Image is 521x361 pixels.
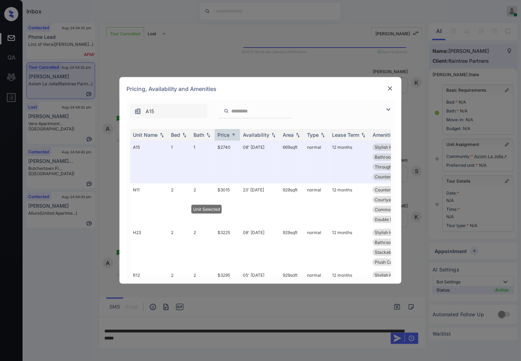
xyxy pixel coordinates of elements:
[375,145,410,150] span: Stylish Hardwar...
[191,141,215,183] td: 1
[375,197,406,202] span: Courtyard View
[283,132,294,138] div: Area
[329,269,370,341] td: 12 months
[329,141,370,183] td: 12 months
[130,269,168,341] td: R12
[240,183,280,226] td: 23' [DATE]
[217,132,229,138] div: Price
[215,269,240,341] td: $3295
[375,240,413,245] span: Bathroom Cabine...
[329,226,370,269] td: 12 months
[181,133,188,137] img: sorting
[280,183,304,226] td: 929 sqft
[329,183,370,226] td: 12 months
[375,174,410,179] span: Countertops - Q...
[146,108,154,115] span: A15
[375,154,413,160] span: Bathroom Cabine...
[373,132,396,138] div: Amenities
[280,269,304,341] td: 929 sqft
[280,141,304,183] td: 669 sqft
[304,226,329,269] td: normal
[375,217,409,222] span: Double Sinks in...
[375,207,414,212] span: Common Area Pla...
[332,132,359,138] div: Lease Term
[194,132,204,138] div: Bath
[158,133,165,137] img: sorting
[134,108,141,115] img: icon-zuma
[168,226,191,269] td: 2
[191,269,215,341] td: 2
[240,226,280,269] td: 08' [DATE]
[270,133,277,137] img: sorting
[304,183,329,226] td: normal
[243,132,269,138] div: Availability
[168,183,191,226] td: 2
[384,105,393,114] img: icon-zuma
[375,250,412,255] span: Stackable Washe...
[319,133,326,137] img: sorting
[360,133,367,137] img: sorting
[171,132,180,138] div: Bed
[130,226,168,269] td: H23
[224,108,229,114] img: icon-zuma
[375,230,410,235] span: Stylish Hardwar...
[119,77,402,100] div: Pricing, Availability and Amenities
[215,141,240,183] td: $2740
[375,259,410,265] span: Plush Carpeting...
[130,183,168,226] td: N11
[240,141,280,183] td: 08' [DATE]
[280,226,304,269] td: 929 sqft
[307,132,319,138] div: Type
[133,132,158,138] div: Unit Name
[375,273,410,278] span: Stylish Hardwar...
[304,141,329,183] td: normal
[375,164,411,170] span: Throughout Plan...
[191,183,215,226] td: 2
[215,183,240,226] td: $3015
[215,226,240,269] td: $3225
[304,269,329,341] td: normal
[168,141,191,183] td: 1
[294,133,301,137] img: sorting
[387,85,394,92] img: close
[130,141,168,183] td: A15
[375,187,410,192] span: Countertops - G...
[230,132,237,137] img: sorting
[191,226,215,269] td: 2
[240,269,280,341] td: 05' [DATE]
[168,269,191,341] td: 2
[205,133,212,137] img: sorting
